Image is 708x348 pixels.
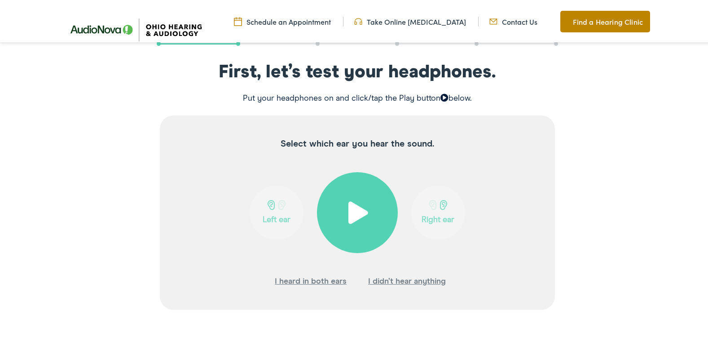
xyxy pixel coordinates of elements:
img: Map pin icon to find Ohio Hearing & Audiology in Cincinnati, OH [560,14,568,25]
p: Put your headphones on and click/tap the Play button below. [7,91,708,103]
button: I didn’t hear anything [368,273,446,286]
p: Select which ear you hear the sound. [160,114,555,170]
p: Left ear [252,213,301,223]
a: Contact Us [489,15,537,25]
button: I heard in both ears [275,273,347,286]
p: Right ear [414,213,462,223]
button: Right ear [411,184,465,238]
a: Schedule an Appointment [234,15,331,25]
img: Headphones icone to schedule online hearing test in Cincinnati, OH [354,15,362,25]
a: Take Online [MEDICAL_DATA] [354,15,466,25]
img: Calendar Icon to schedule a hearing appointment in Cincinnati, OH [234,15,242,25]
h1: First, let’s test your headphones. [7,62,708,80]
button: Left ear [250,184,303,238]
a: Find a Hearing Clinic [560,9,650,31]
img: Mail icon representing email contact with Ohio Hearing in Cincinnati, OH [489,15,497,25]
